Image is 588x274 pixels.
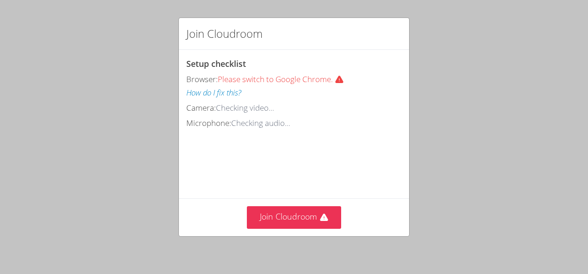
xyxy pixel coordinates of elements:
span: Camera: [186,102,216,113]
span: Setup checklist [186,58,246,69]
span: Checking video... [216,102,274,113]
span: Microphone: [186,118,231,128]
span: Please switch to Google Chrome. [218,74,348,84]
span: Checking audio... [231,118,290,128]
span: Browser: [186,74,218,84]
button: How do I fix this? [186,86,241,100]
button: Join Cloudroom [247,206,342,229]
h2: Join Cloudroom [186,25,263,42]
